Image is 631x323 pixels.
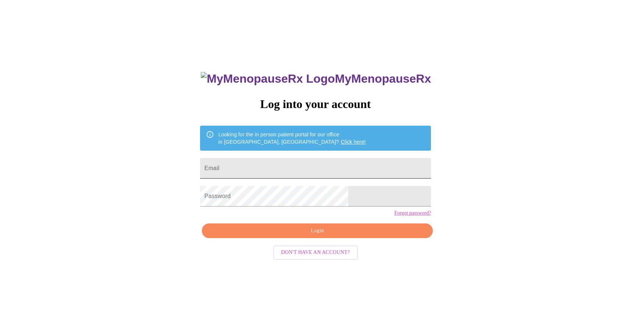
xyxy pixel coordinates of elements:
[201,72,335,86] img: MyMenopauseRx Logo
[271,249,360,255] a: Don't have an account?
[202,223,433,238] button: Login
[281,248,350,257] span: Don't have an account?
[210,226,424,236] span: Login
[201,72,431,86] h3: MyMenopauseRx
[341,139,366,145] a: Click here!
[200,97,431,111] h3: Log into your account
[218,128,366,148] div: Looking for the in person patient portal for our office in [GEOGRAPHIC_DATA], [GEOGRAPHIC_DATA]?
[273,245,358,260] button: Don't have an account?
[394,210,431,216] a: Forgot password?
